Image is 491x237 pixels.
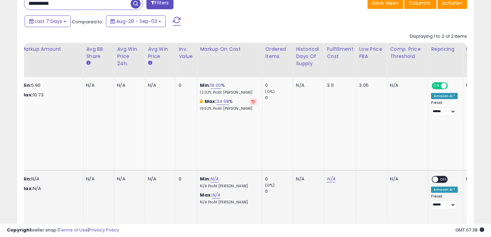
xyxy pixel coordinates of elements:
div: Avg BB Share [86,46,111,60]
div: Historical Days Of Supply [296,46,321,67]
a: N/A [212,192,220,199]
b: Min: [200,176,210,182]
p: 19.52% Profit [PERSON_NAME] [200,106,257,111]
span: 2025-09-11 07:38 GMT [455,227,484,233]
p: N/A [21,176,78,182]
div: 0 [265,95,293,101]
div: N/A [390,82,423,88]
p: 5.90 [21,82,78,88]
a: 19.00 [210,82,221,89]
a: N/A [327,176,335,182]
b: Max: [200,192,212,198]
div: Low Price FBA [359,46,384,60]
div: Comp. Price Threshold [390,46,425,60]
div: Amazon AI * [431,187,458,193]
span: OFF [439,176,450,182]
span: Compared to: [72,19,103,25]
span: ON [433,83,441,89]
div: 0 [179,82,192,88]
span: OFF [447,83,458,89]
div: N/A [296,176,319,182]
div: Markup on Cost [200,46,259,53]
div: 3.05 [359,82,382,88]
div: seller snap | | [7,227,119,234]
p: N/A Profit [PERSON_NAME] [200,200,257,205]
div: N/A [117,176,140,182]
p: N/A [21,186,78,192]
div: Preset: [431,194,458,210]
div: Preset: [431,100,458,116]
th: The percentage added to the cost of goods (COGS) that forms the calculator for Min & Max prices. [197,43,262,77]
strong: Max: [21,185,33,192]
div: N/A [466,82,489,88]
div: Amazon AI * [431,93,458,99]
div: N/A [148,82,170,88]
a: Privacy Policy [89,227,119,233]
div: N/A [148,176,170,182]
div: Ordered Items [265,46,290,60]
div: N/A [466,176,489,182]
p: N/A Profit [PERSON_NAME] [200,184,257,189]
small: (0%) [265,89,275,94]
div: N/A [117,82,140,88]
div: Fulfillment Cost [327,46,353,60]
span: Aug-28 - Sep-03 [116,18,157,25]
p: 12.02% Profit [PERSON_NAME] [200,90,257,95]
div: Repricing [431,46,460,53]
b: Min: [200,82,210,88]
div: 0 [265,82,293,88]
strong: Min: [21,82,31,88]
button: Last 7 Days [25,15,71,27]
small: Avg BB Share. [86,60,90,66]
small: (0%) [265,182,275,188]
div: 0 [179,176,192,182]
div: N/A [86,176,109,182]
strong: Min: [21,176,31,182]
strong: Copyright [7,227,32,233]
div: 0 [265,176,293,182]
div: N/A [390,176,423,182]
small: Avg Win Price. [148,60,152,66]
div: Markup Amount [21,46,80,53]
p: 10.73 [21,92,78,98]
b: Max: [205,98,217,105]
div: 0 [265,188,293,194]
div: Avg Win Price 24h. [117,46,142,67]
a: 34.58 [216,98,229,105]
button: Aug-28 - Sep-03 [106,15,166,27]
a: Terms of Use [59,227,88,233]
div: % [200,82,257,95]
strong: Max: [21,92,33,98]
div: Avg Win Price [148,46,173,60]
div: N/A [86,82,109,88]
div: N/A [296,82,319,88]
a: N/A [210,176,218,182]
div: Displaying 1 to 2 of 2 items [410,33,467,40]
div: % [200,98,257,111]
div: Inv. value [179,46,194,60]
span: Last 7 Days [35,18,62,25]
div: BB Share 24h. [466,46,491,60]
div: 3.11 [327,82,351,88]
